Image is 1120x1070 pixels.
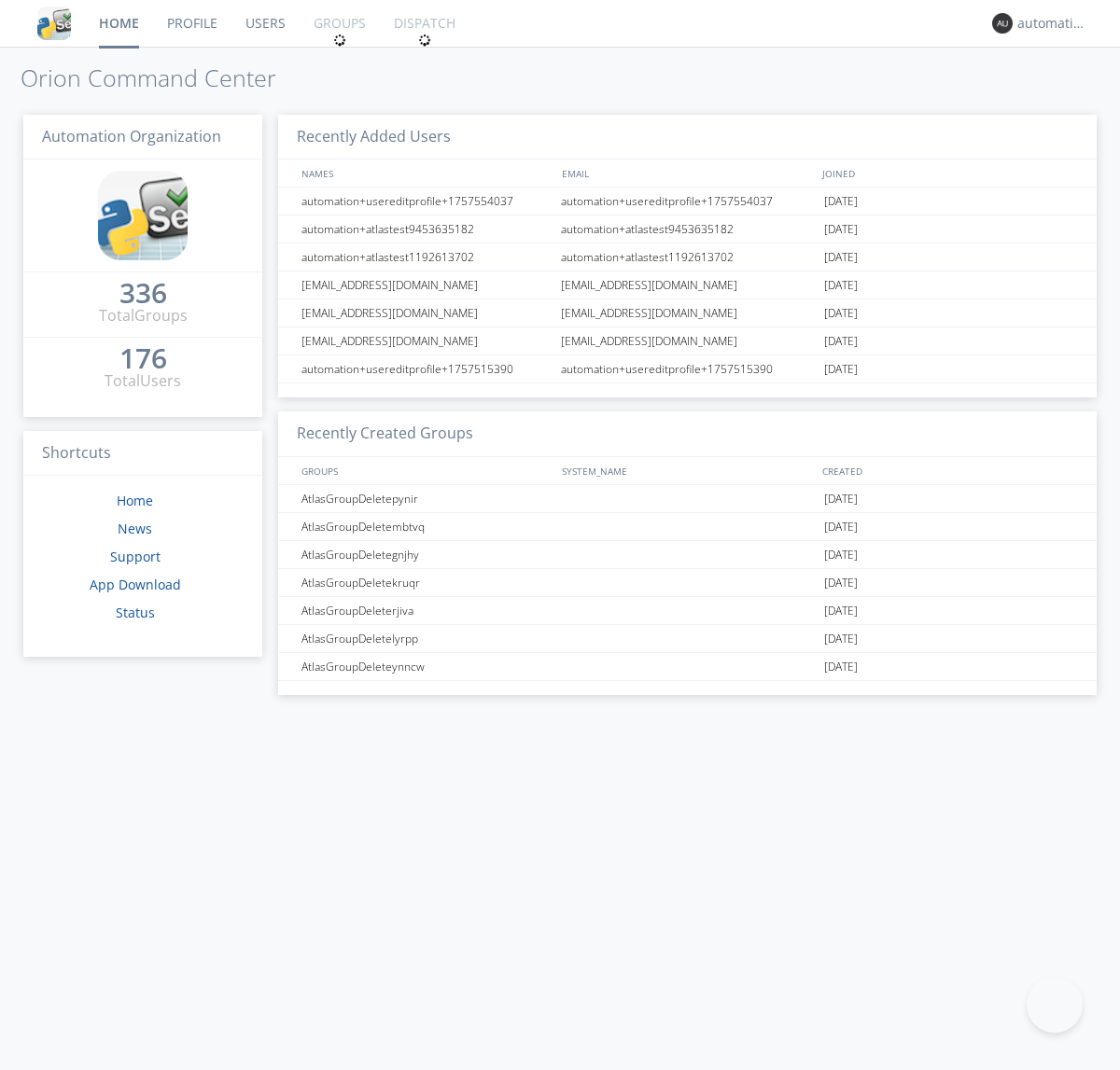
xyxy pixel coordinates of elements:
img: spin.svg [333,34,346,47]
div: automation+usereditprofile+1757515390 [297,355,555,382]
a: AtlasGroupDeletekruqr[DATE] [278,569,1097,597]
img: cddb5a64eb264b2086981ab96f4c1ba7 [37,7,71,40]
div: [EMAIL_ADDRESS][DOMAIN_NAME] [556,299,819,327]
div: AtlasGroupDeletepynir [297,485,555,512]
div: automation+usereditprofile+1757515390 [556,355,819,382]
div: automation+usereditprofile+1757554037 [297,188,555,215]
span: [DATE] [824,653,858,681]
div: [EMAIL_ADDRESS][DOMAIN_NAME] [556,327,819,354]
div: 176 [119,349,167,368]
span: [DATE] [824,299,858,327]
span: [DATE] [824,327,858,355]
a: automation+atlastest1192613702automation+atlastest1192613702[DATE] [278,243,1097,271]
span: [DATE] [824,215,858,243]
span: [DATE] [824,513,858,541]
a: AtlasGroupDeletegnjhy[DATE] [278,541,1097,569]
span: [DATE] [824,485,858,513]
h3: Shortcuts [23,431,262,477]
div: AtlasGroupDeletegnjhy [297,541,555,568]
a: automation+usereditprofile+1757554037automation+usereditprofile+1757554037[DATE] [278,188,1097,215]
a: Home [117,492,153,509]
h3: Recently Added Users [278,115,1097,160]
a: News [118,520,152,537]
div: [EMAIL_ADDRESS][DOMAIN_NAME] [297,271,555,299]
div: AtlasGroupDeleteynncw [297,653,555,680]
div: [EMAIL_ADDRESS][DOMAIN_NAME] [297,299,555,327]
div: JOINED [818,160,1079,187]
a: [EMAIL_ADDRESS][DOMAIN_NAME][EMAIL_ADDRESS][DOMAIN_NAME][DATE] [278,327,1097,355]
div: AtlasGroupDeletembtvq [297,513,555,540]
div: GROUPS [297,457,553,484]
a: Status [116,604,155,621]
a: 176 [119,349,167,370]
div: SYSTEM_NAME [557,457,818,484]
iframe: Toggle Customer Support [1027,977,1083,1033]
span: [DATE] [824,188,858,215]
a: automation+usereditprofile+1757515390automation+usereditprofile+1757515390[DATE] [278,355,1097,383]
div: automation+usereditprofile+1757554037 [556,188,819,215]
div: NAMES [297,160,553,187]
span: [DATE] [824,569,858,597]
a: AtlasGroupDeletelyrpp[DATE] [278,625,1097,653]
span: [DATE] [824,243,858,271]
div: EMAIL [557,160,818,187]
a: AtlasGroupDeleteynncw[DATE] [278,653,1097,681]
span: [DATE] [824,355,858,383]
span: [DATE] [824,541,858,569]
div: AtlasGroupDeleterjiva [297,597,555,624]
a: AtlasGroupDeletembtvq[DATE] [278,513,1097,541]
img: cddb5a64eb264b2086981ab96f4c1ba7 [98,171,188,260]
div: automation+atlas0004 [1017,14,1087,33]
div: Total Users [105,370,181,392]
a: AtlasGroupDeleterjiva[DATE] [278,597,1097,625]
div: automation+atlastest1192613702 [556,243,819,271]
span: Automation Organization [42,126,221,146]
a: App Download [90,576,181,593]
img: spin.svg [418,34,431,47]
a: AtlasGroupDeletepynir[DATE] [278,485,1097,513]
div: [EMAIL_ADDRESS][DOMAIN_NAME] [556,271,819,299]
a: Support [110,548,161,565]
span: [DATE] [824,271,858,299]
span: [DATE] [824,625,858,653]
div: AtlasGroupDeletekruqr [297,569,555,596]
div: automation+atlastest1192613702 [297,243,555,271]
div: AtlasGroupDeletelyrpp [297,625,555,652]
img: 373638.png [992,13,1013,34]
a: [EMAIL_ADDRESS][DOMAIN_NAME][EMAIL_ADDRESS][DOMAIN_NAME][DATE] [278,299,1097,327]
div: automation+atlastest9453635182 [556,215,819,243]
div: 336 [119,284,167,302]
div: automation+atlastest9453635182 [297,215,555,243]
div: Total Groups [99,305,188,327]
a: [EMAIL_ADDRESS][DOMAIN_NAME][EMAIL_ADDRESS][DOMAIN_NAME][DATE] [278,271,1097,299]
a: automation+atlastest9453635182automation+atlastest9453635182[DATE] [278,215,1097,243]
div: CREATED [818,457,1079,484]
span: [DATE] [824,597,858,625]
div: [EMAIL_ADDRESS][DOMAIN_NAME] [297,327,555,354]
h3: Recently Created Groups [278,411,1097,457]
a: 336 [119,284,167,305]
